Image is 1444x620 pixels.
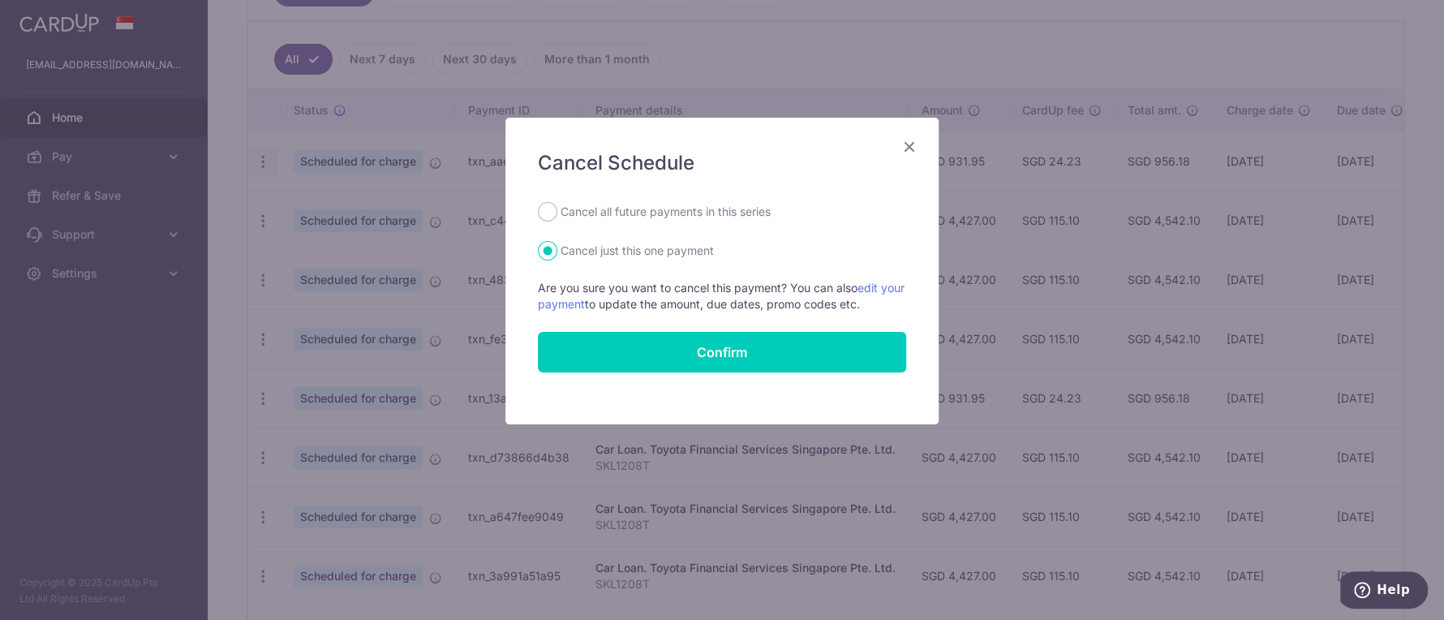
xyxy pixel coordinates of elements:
[561,241,714,260] label: Cancel just this one payment
[538,332,906,372] button: Confirm
[1340,571,1428,612] iframe: Opens a widget where you can find more information
[900,137,919,157] button: Close
[561,202,771,222] label: Cancel all future payments in this series
[538,280,906,312] p: Are you sure you want to cancel this payment? You can also to update the amount, due dates, promo...
[538,150,906,176] h5: Cancel Schedule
